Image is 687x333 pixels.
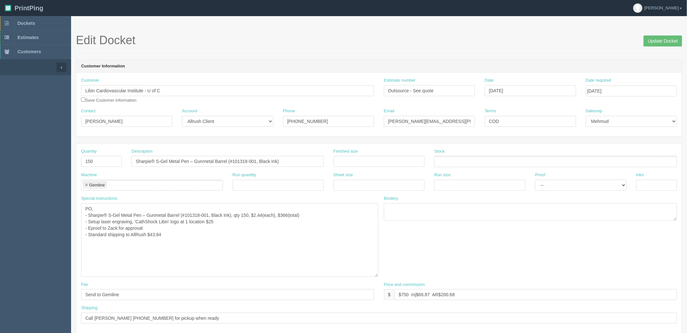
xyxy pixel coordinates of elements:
[81,85,374,96] input: Enter customer name
[81,305,98,311] label: Shipping
[182,108,197,114] label: Account
[17,49,41,54] span: Customers
[81,108,96,114] label: Contact
[644,35,682,46] input: Update Docket
[485,77,493,84] label: Date
[81,77,99,84] label: Customer
[384,282,425,288] label: Price and commission
[485,108,496,114] label: Terms
[384,289,395,300] div: $
[586,108,602,114] label: Salesrep
[81,148,97,155] label: Quantity
[283,108,295,114] label: Phone
[132,148,153,155] label: Description
[81,172,97,178] label: Machine
[81,282,88,288] label: File
[76,34,682,47] h1: Edit Docket
[633,4,642,13] img: avatar_default-7531ab5dedf162e01f1e0bb0964e6a185e93c5c22dfe317fb01d7f8cd2b1632c.jpg
[81,77,374,103] div: Save Customer Information
[636,172,644,178] label: Inks
[333,148,358,155] label: Finished size
[434,172,451,178] label: Run size
[5,5,11,11] img: logo-3e63b451c926e2ac314895c53de4908e5d424f24456219fb08d385ab2e579770.png
[76,60,682,73] header: Customer Information
[233,172,256,178] label: Run quantity
[586,77,611,84] label: Date required
[384,77,416,84] label: Estimate number
[81,203,378,277] textarea: PO; - Sharpie® S-Gel Metal Pen – Gunmetal Barrel (#101318-001, Black Ink), qty 150, $2.44(each), ...
[333,172,353,178] label: Sheet size
[81,196,117,202] label: Special instructions
[89,183,105,187] div: Gemline
[434,148,445,155] label: Stock
[17,35,39,40] span: Estimates
[17,21,35,26] span: Dockets
[535,172,545,178] label: Proof
[384,196,398,202] label: Bindery
[384,108,395,114] label: Email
